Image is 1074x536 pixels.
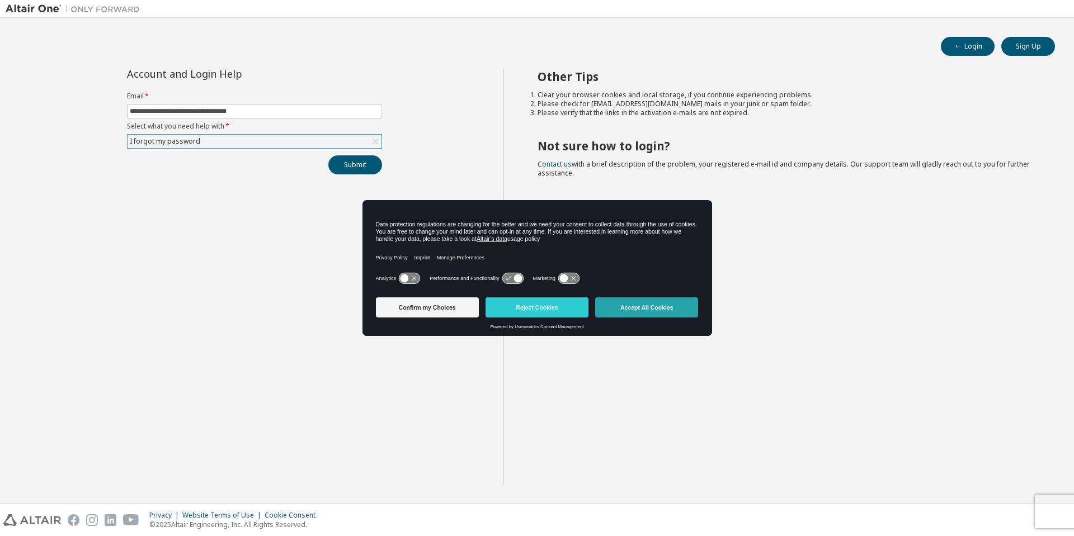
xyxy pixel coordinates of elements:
div: Cookie Consent [265,511,322,520]
div: I forgot my password [128,135,202,148]
div: Website Terms of Use [182,511,265,520]
p: © 2025 Altair Engineering, Inc. All Rights Reserved. [149,520,322,529]
div: Privacy [149,511,182,520]
img: instagram.svg [86,514,98,526]
img: facebook.svg [68,514,79,526]
button: Submit [328,155,382,174]
img: altair_logo.svg [3,514,61,526]
h2: Not sure how to login? [538,139,1035,153]
li: Please check for [EMAIL_ADDRESS][DOMAIN_NAME] mails in your junk or spam folder. [538,99,1035,108]
label: Select what you need help with [127,122,382,131]
h2: Other Tips [538,69,1035,84]
span: with a brief description of the problem, your registered e-mail id and company details. Our suppo... [538,159,1030,178]
div: Account and Login Help [127,69,331,78]
img: youtube.svg [123,514,139,526]
div: I forgot my password [128,135,381,148]
a: Contact us [538,159,572,169]
img: linkedin.svg [105,514,116,526]
li: Clear your browser cookies and local storage, if you continue experiencing problems. [538,91,1035,99]
img: Altair One [6,3,145,15]
li: Please verify that the links in the activation e-mails are not expired. [538,108,1035,117]
label: Email [127,92,382,101]
button: Login [941,37,995,56]
button: Sign Up [1001,37,1055,56]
